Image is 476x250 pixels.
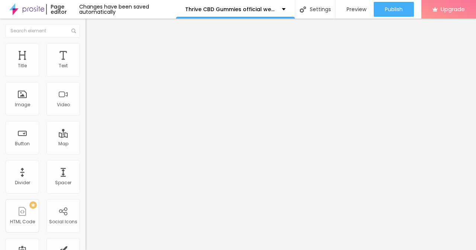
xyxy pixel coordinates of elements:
div: Image [15,102,30,107]
img: Icone [300,6,306,13]
div: Social Icons [49,219,77,224]
span: Publish [385,6,403,12]
div: Button [15,141,30,146]
div: Map [58,141,68,146]
img: Icone [71,29,76,33]
div: Video [57,102,70,107]
button: Preview [335,2,374,17]
div: Title [18,63,27,68]
div: Divider [15,180,30,185]
p: Thrive CBD Gummies official website [185,7,276,12]
button: Publish [374,2,414,17]
input: Search element [6,24,80,38]
div: Page editor [46,4,79,14]
span: Upgrade [441,6,465,12]
span: Preview [347,6,366,12]
div: Text [59,63,68,68]
div: HTML Code [10,219,35,224]
div: Changes have been saved automatically [79,4,176,14]
iframe: Editor [86,19,476,250]
div: Spacer [55,180,71,185]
